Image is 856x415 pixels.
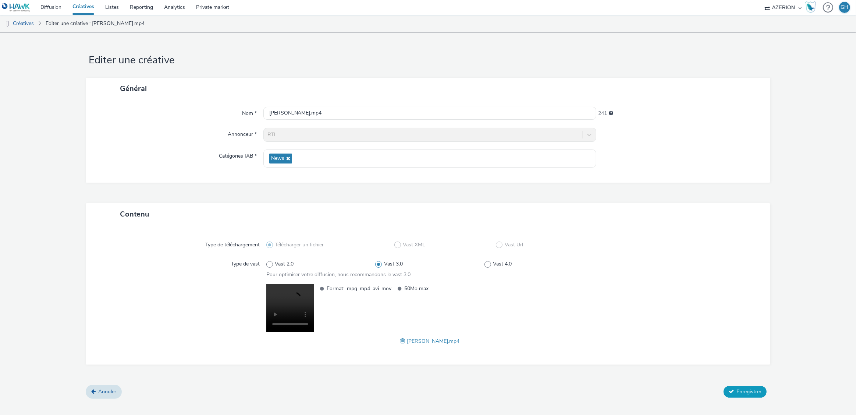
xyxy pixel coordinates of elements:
[86,385,122,399] a: Annuler
[493,260,512,268] span: Vast 4.0
[263,107,597,120] input: Nom
[228,257,263,268] label: Type de vast
[736,388,761,395] span: Enregistrer
[98,388,116,395] span: Annuler
[271,155,284,162] span: News
[841,2,849,13] div: GH
[225,128,260,138] label: Annonceur *
[202,238,263,249] label: Type de téléchargement
[275,260,294,268] span: Vast 2.0
[266,271,411,278] span: Pour optimiser votre diffusion, nous recommandons le vast 3.0
[598,110,607,117] span: 241
[275,241,324,249] span: Télécharger un fichier
[403,241,425,249] span: Vast XML
[86,53,771,67] h1: Editer une créative
[4,20,11,28] img: dooh
[407,338,459,345] span: [PERSON_NAME].mp4
[724,386,767,398] button: Enregistrer
[42,15,148,32] a: Editer une créative : [PERSON_NAME].mp4
[120,209,149,219] span: Contenu
[505,241,523,249] span: Vast Url
[805,1,816,13] img: Hawk Academy
[405,284,469,293] span: 50Mo max
[120,84,147,94] span: Général
[384,260,403,268] span: Vast 3.0
[239,107,260,117] label: Nom *
[216,150,260,160] label: Catégories IAB *
[2,3,30,12] img: undefined Logo
[327,284,392,293] span: Format: .mpg .mp4 .avi .mov
[609,110,613,117] div: 255 caractères maximum
[805,1,819,13] a: Hawk Academy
